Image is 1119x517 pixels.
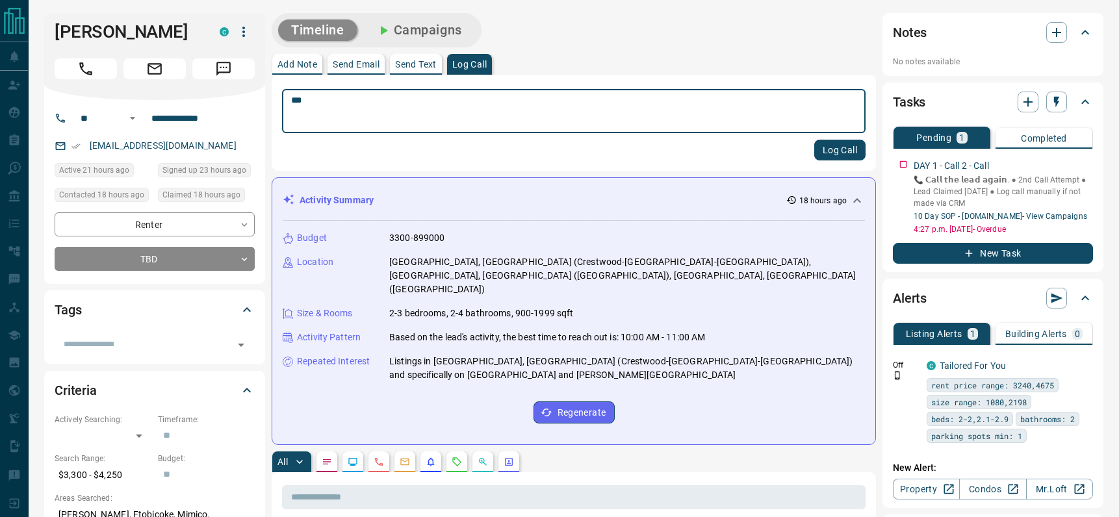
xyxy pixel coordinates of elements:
span: Signed up 23 hours ago [162,164,246,177]
a: 10 Day SOP - [DOMAIN_NAME]- View Campaigns [914,212,1087,221]
div: Tags [55,294,255,325]
p: 2-3 bedrooms, 2-4 bathrooms, 900-1999 sqft [389,307,574,320]
svg: Agent Actions [504,457,514,467]
div: condos.ca [220,27,229,36]
svg: Email Verified [71,142,81,151]
p: 4:27 p.m. [DATE] - Overdue [914,223,1093,235]
p: [GEOGRAPHIC_DATA], [GEOGRAPHIC_DATA] (Crestwood-[GEOGRAPHIC_DATA]-[GEOGRAPHIC_DATA]), [GEOGRAPHIC... [389,255,865,296]
div: Activity Summary18 hours ago [283,188,865,212]
h2: Criteria [55,380,97,401]
p: 18 hours ago [799,195,847,207]
p: Size & Rooms [297,307,353,320]
span: Email [123,58,186,79]
p: Send Email [333,60,379,69]
p: 📞 𝗖𝗮𝗹𝗹 𝘁𝗵𝗲 𝗹𝗲𝗮𝗱 𝗮𝗴𝗮𝗶𝗻. ● 2nd Call Attempt ● Lead Claimed [DATE] ‎● Log call manually if not made ... [914,174,1093,209]
div: Renter [55,212,255,236]
button: Open [232,336,250,354]
div: Alerts [893,283,1093,314]
h1: [PERSON_NAME] [55,21,200,42]
p: No notes available [893,56,1093,68]
a: Tailored For You [940,360,1006,371]
p: Actively Searching: [55,414,151,425]
a: [EMAIL_ADDRESS][DOMAIN_NAME] [90,140,237,151]
div: Notes [893,17,1093,48]
span: Message [192,58,255,79]
p: Areas Searched: [55,492,255,504]
p: Building Alerts [1005,329,1067,338]
p: Add Note [277,60,317,69]
p: Activity Summary [300,194,374,207]
a: Condos [959,479,1026,499]
p: Pending [916,133,951,142]
span: parking spots min: 1 [931,429,1022,442]
svg: Push Notification Only [893,371,902,380]
p: 1 [959,133,964,142]
button: Open [125,110,140,126]
span: beds: 2-2,2.1-2.9 [931,412,1009,425]
button: Timeline [278,19,357,41]
p: Activity Pattern [297,331,361,344]
div: condos.ca [927,361,936,370]
svg: Emails [400,457,410,467]
button: Log Call [814,140,866,160]
p: 1 [970,329,975,338]
div: Tasks [893,86,1093,118]
span: size range: 1080,2198 [931,396,1027,409]
a: Mr.Loft [1026,479,1093,499]
p: Location [297,255,333,269]
p: Budget [297,231,327,245]
div: Mon Aug 18 2025 [55,163,151,181]
p: New Alert: [893,461,1093,475]
p: $3,300 - $4,250 [55,464,151,486]
p: Based on the lead's activity, the best time to reach out is: 10:00 AM - 11:00 AM [389,331,706,344]
span: Contacted 18 hours ago [59,188,144,201]
h2: Alerts [893,288,927,309]
div: TBD [55,247,255,271]
span: Claimed 18 hours ago [162,188,240,201]
h2: Tasks [893,92,925,112]
p: Budget: [158,453,255,464]
p: Search Range: [55,453,151,464]
span: rent price range: 3240,4675 [931,379,1054,392]
button: New Task [893,243,1093,264]
button: Regenerate [534,401,615,423]
p: DAY 1 - Call 2 - Call [914,159,989,173]
button: Campaigns [363,19,475,41]
span: bathrooms: 2 [1020,412,1075,425]
svg: Opportunities [478,457,488,467]
h2: Tags [55,299,81,320]
svg: Notes [322,457,332,467]
svg: Calls [374,457,384,467]
p: Off [893,359,919,371]
p: Send Text [395,60,437,69]
p: Log Call [452,60,487,69]
svg: Lead Browsing Activity [348,457,358,467]
div: Mon Aug 18 2025 [55,188,151,206]
div: Criteria [55,375,255,406]
div: Mon Aug 18 2025 [158,163,255,181]
svg: Listing Alerts [426,457,436,467]
p: All [277,457,288,466]
svg: Requests [452,457,462,467]
p: Repeated Interest [297,355,370,368]
p: Completed [1021,134,1067,143]
p: Listings in [GEOGRAPHIC_DATA], [GEOGRAPHIC_DATA] (Crestwood-[GEOGRAPHIC_DATA]-[GEOGRAPHIC_DATA]) ... [389,355,865,382]
p: Listing Alerts [906,329,962,338]
p: 3300-899000 [389,231,444,245]
a: Property [893,479,960,499]
h2: Notes [893,22,927,43]
div: Mon Aug 18 2025 [158,188,255,206]
p: Timeframe: [158,414,255,425]
span: Call [55,58,117,79]
p: 0 [1075,329,1080,338]
span: Active 21 hours ago [59,164,129,177]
